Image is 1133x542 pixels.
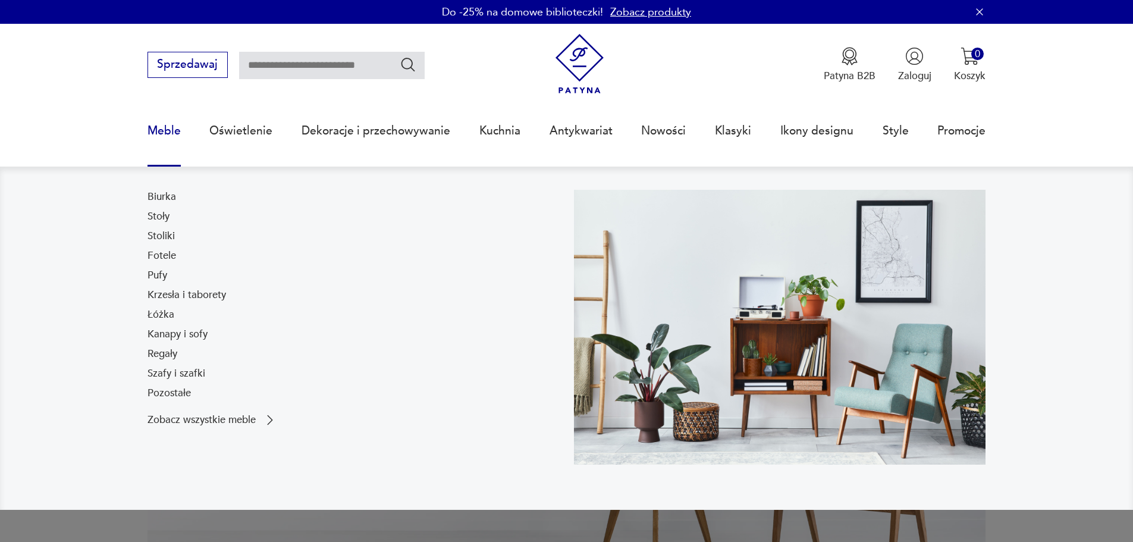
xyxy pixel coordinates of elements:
[954,47,986,83] button: 0Koszyk
[898,69,931,83] p: Zaloguj
[840,47,859,65] img: Ikona medalu
[610,5,691,20] a: Zobacz produkty
[147,52,228,78] button: Sprzedawaj
[550,34,610,94] img: Patyna - sklep z meblami i dekoracjami vintage
[147,347,177,361] a: Regały
[937,104,986,158] a: Promocje
[954,69,986,83] p: Koszyk
[147,104,181,158] a: Meble
[961,47,979,65] img: Ikona koszyka
[147,366,205,381] a: Szafy i szafki
[147,249,176,263] a: Fotele
[147,386,191,400] a: Pozostałe
[147,61,228,70] a: Sprzedawaj
[147,268,167,283] a: Pufy
[574,190,986,465] img: 969d9116629659dbb0bd4e745da535dc.jpg
[147,413,277,427] a: Zobacz wszystkie meble
[147,190,176,204] a: Biurka
[715,104,751,158] a: Klasyki
[883,104,909,158] a: Style
[898,47,931,83] button: Zaloguj
[400,56,417,73] button: Szukaj
[147,327,208,342] a: Kanapy i sofy
[824,47,875,83] a: Ikona medaluPatyna B2B
[824,69,875,83] p: Patyna B2B
[780,104,853,158] a: Ikony designu
[479,104,520,158] a: Kuchnia
[209,104,272,158] a: Oświetlenie
[147,415,256,425] p: Zobacz wszystkie meble
[442,5,603,20] p: Do -25% na domowe biblioteczki!
[147,288,226,302] a: Krzesła i taborety
[905,47,924,65] img: Ikonka użytkownika
[147,229,175,243] a: Stoliki
[147,308,174,322] a: Łóżka
[824,47,875,83] button: Patyna B2B
[971,48,984,60] div: 0
[550,104,613,158] a: Antykwariat
[302,104,450,158] a: Dekoracje i przechowywanie
[641,104,686,158] a: Nowości
[147,209,170,224] a: Stoły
